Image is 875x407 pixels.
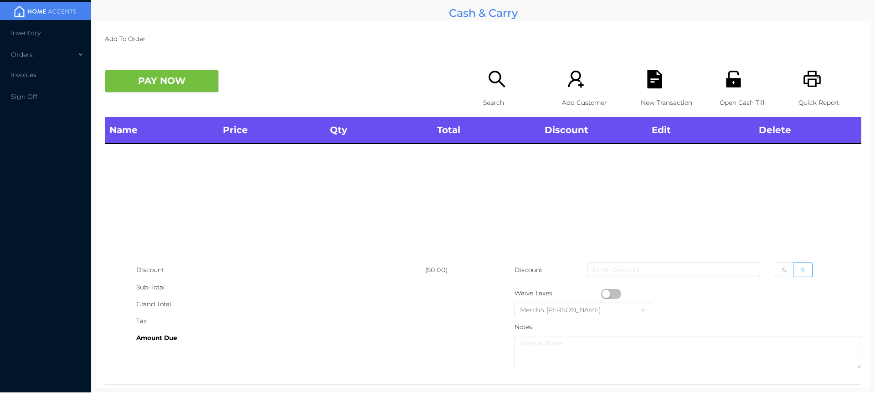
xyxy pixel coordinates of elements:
div: Tax [136,313,425,330]
th: Edit [647,117,754,144]
span: Invoices [11,71,36,79]
th: Discount [540,117,647,144]
div: Sub-Total [136,279,425,296]
p: Add To Order [105,31,861,47]
th: Delete [754,117,861,144]
i: icon: search [488,70,506,88]
p: Discount [515,262,543,278]
p: Add Customer [562,94,625,111]
div: ($0.00) [425,262,483,278]
th: Total [432,117,540,144]
i: icon: down [640,307,646,314]
button: PAY NOW [105,70,219,93]
i: icon: unlock [724,70,743,88]
span: Inventory [11,29,41,37]
p: Quick Report [798,94,861,111]
span: % [800,266,805,274]
div: Cash & Carry [96,5,870,21]
th: Qty [325,117,432,144]
p: New Transaction [641,94,704,111]
div: Waive Taxes [515,285,601,302]
div: Grand Total [136,296,425,313]
i: icon: printer [803,70,822,88]
i: icon: user-add [566,70,585,88]
th: Price [218,117,325,144]
label: Notes: [515,323,534,330]
span: Sign Off [11,93,37,101]
span: $ [782,266,786,274]
th: Name [105,117,218,144]
div: Discount [136,262,425,278]
img: mainBanner [11,5,79,18]
p: Open Cash Till [720,94,782,111]
div: Amount Due [136,330,425,346]
i: icon: file-text [645,70,664,88]
input: Enter Discount [587,263,760,277]
div: Merch5 Lawrence [520,303,610,317]
p: Search [483,94,546,111]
